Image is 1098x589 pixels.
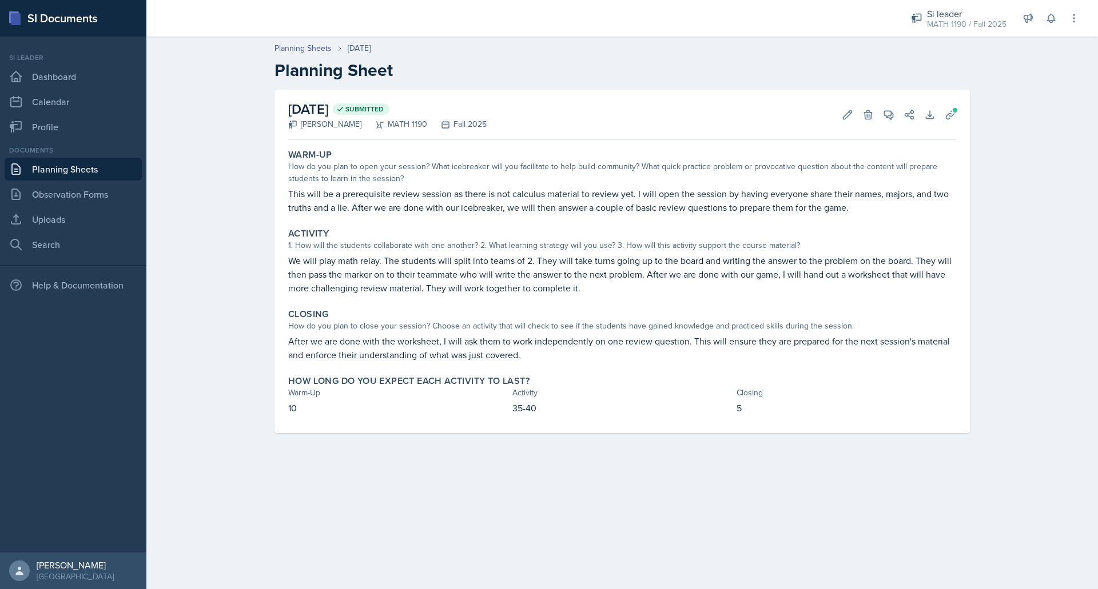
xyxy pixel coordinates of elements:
[5,53,142,63] div: Si leader
[288,149,332,161] label: Warm-Up
[288,387,508,399] div: Warm-Up
[737,401,956,415] p: 5
[288,228,329,239] label: Activity
[5,183,142,206] a: Observation Forms
[288,187,956,214] p: This will be a prerequisite review session as there is not calculus material to review yet. I wil...
[512,387,732,399] div: Activity
[288,401,508,415] p: 10
[348,42,371,54] div: [DATE]
[5,90,142,113] a: Calendar
[288,375,530,387] label: How long do you expect each activity to last?
[361,118,427,130] div: MATH 1190
[274,60,970,81] h2: Planning Sheet
[5,208,142,231] a: Uploads
[427,118,487,130] div: Fall 2025
[5,274,142,296] div: Help & Documentation
[288,334,956,362] p: After we are done with the worksheet, I will ask them to work independently on one review questio...
[737,387,956,399] div: Closing
[288,308,329,320] label: Closing
[288,254,956,295] p: We will play math relay. The students will split into teams of 2. They will take turns going up t...
[927,18,1006,30] div: MATH 1190 / Fall 2025
[37,571,114,582] div: [GEOGRAPHIC_DATA]
[5,158,142,181] a: Planning Sheets
[512,401,732,415] p: 35-40
[288,161,956,185] div: How do you plan to open your session? What icebreaker will you facilitate to help build community...
[927,7,1006,21] div: Si leader
[288,118,361,130] div: [PERSON_NAME]
[5,65,142,88] a: Dashboard
[37,559,114,571] div: [PERSON_NAME]
[288,239,956,251] div: 1. How will the students collaborate with one another? 2. What learning strategy will you use? 3....
[5,115,142,138] a: Profile
[274,42,332,54] a: Planning Sheets
[5,145,142,155] div: Documents
[5,233,142,256] a: Search
[288,320,956,332] div: How do you plan to close your session? Choose an activity that will check to see if the students ...
[288,99,487,119] h2: [DATE]
[345,105,384,114] span: Submitted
